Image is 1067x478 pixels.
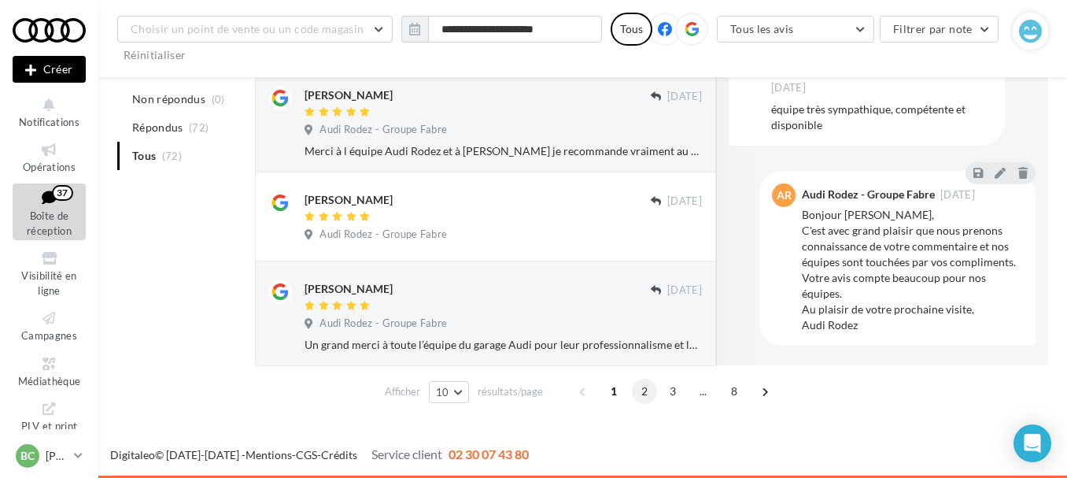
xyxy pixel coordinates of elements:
[667,283,702,298] span: [DATE]
[18,375,81,387] span: Médiathèque
[20,448,35,464] span: BC
[371,447,442,461] span: Service client
[21,269,76,297] span: Visibilité en ligne
[601,379,626,404] span: 1
[117,16,393,43] button: Choisir un point de vente ou un code magasin
[189,121,209,134] span: (72)
[132,120,183,135] span: Répondus
[319,317,447,331] span: Audi Rodez - Groupe Fabre
[305,143,702,159] div: Merci à l équipe Audi Rodez et à [PERSON_NAME] je recommande vraiment au top
[730,22,794,35] span: Tous les avis
[319,123,447,137] span: Audi Rodez - Groupe Fabre
[632,379,657,404] span: 2
[212,93,225,106] span: (0)
[19,116,79,128] span: Notifications
[21,329,77,342] span: Campagnes
[13,441,86,471] a: BC [PERSON_NAME]
[478,384,543,399] span: résultats/page
[23,161,76,173] span: Opérations
[722,379,747,404] span: 8
[110,448,155,461] a: Digitaleo
[880,16,999,43] button: Filtrer par note
[802,207,1023,333] div: Bonjour [PERSON_NAME], C'est avec grand plaisir que nous prenons connaissance de votre commentair...
[305,281,393,297] div: [PERSON_NAME]
[667,195,702,209] span: [DATE]
[13,352,86,391] a: Médiathèque
[13,306,86,345] a: Campagnes
[667,90,702,104] span: [DATE]
[611,13,652,46] div: Tous
[27,209,72,237] span: Boîte de réception
[13,56,86,83] div: Nouvelle campagne
[305,87,393,103] div: [PERSON_NAME]
[319,228,447,242] span: Audi Rodez - Groupe Fabre
[802,189,935,200] div: Audi Rodez - Groupe Fabre
[691,379,716,404] span: ...
[246,448,292,461] a: Mentions
[13,183,86,241] a: Boîte de réception37
[13,246,86,300] a: Visibilité en ligne
[429,381,469,403] button: 10
[436,386,449,398] span: 10
[777,187,792,203] span: AR
[13,138,86,176] a: Opérations
[13,56,86,83] button: Créer
[296,448,317,461] a: CGS
[1013,424,1051,462] div: Open Intercom Messenger
[132,91,205,107] span: Non répondus
[46,448,68,464] p: [PERSON_NAME]
[771,81,806,95] span: [DATE]
[305,192,393,208] div: [PERSON_NAME]
[110,448,529,461] span: © [DATE]-[DATE] - - -
[321,448,357,461] a: Crédits
[20,417,79,461] span: PLV et print personnalisable
[52,185,73,201] div: 37
[13,93,86,132] button: Notifications
[717,16,874,43] button: Tous les avis
[13,397,86,465] a: PLV et print personnalisable
[131,22,364,35] span: Choisir un point de vente ou un code magasin
[305,337,702,353] div: Un grand merci à toute l’équipe du garage Audi pour leur professionnalisme et leur disponibilité ...
[660,379,685,404] span: 3
[117,46,193,65] button: Réinitialiser
[940,190,975,200] span: [DATE]
[771,102,992,133] div: équipe très sympathique, compétente et disponible
[449,447,529,461] span: 02 30 07 43 80
[385,384,420,399] span: Afficher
